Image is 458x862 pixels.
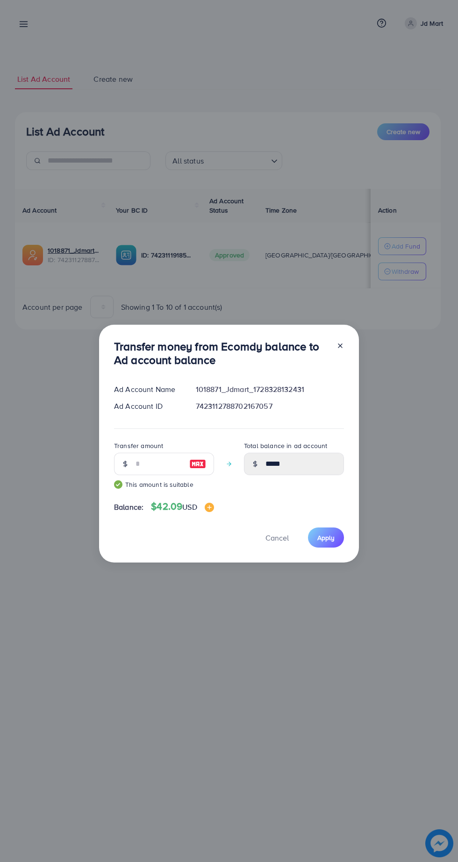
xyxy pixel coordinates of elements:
h4: $42.09 [151,501,214,513]
div: Ad Account Name [107,384,188,395]
div: 1018871_Jdmart_1728328132431 [188,384,351,395]
div: Ad Account ID [107,401,188,412]
img: image [189,458,206,470]
span: Apply [317,533,335,542]
img: image [205,503,214,512]
div: 7423112788702167057 [188,401,351,412]
button: Cancel [254,527,301,548]
button: Apply [308,527,344,548]
label: Total balance in ad account [244,441,327,450]
img: guide [114,480,122,489]
span: USD [182,502,197,512]
span: Cancel [265,533,289,543]
h3: Transfer money from Ecomdy balance to Ad account balance [114,340,329,367]
small: This amount is suitable [114,480,214,489]
span: Balance: [114,502,143,513]
label: Transfer amount [114,441,163,450]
